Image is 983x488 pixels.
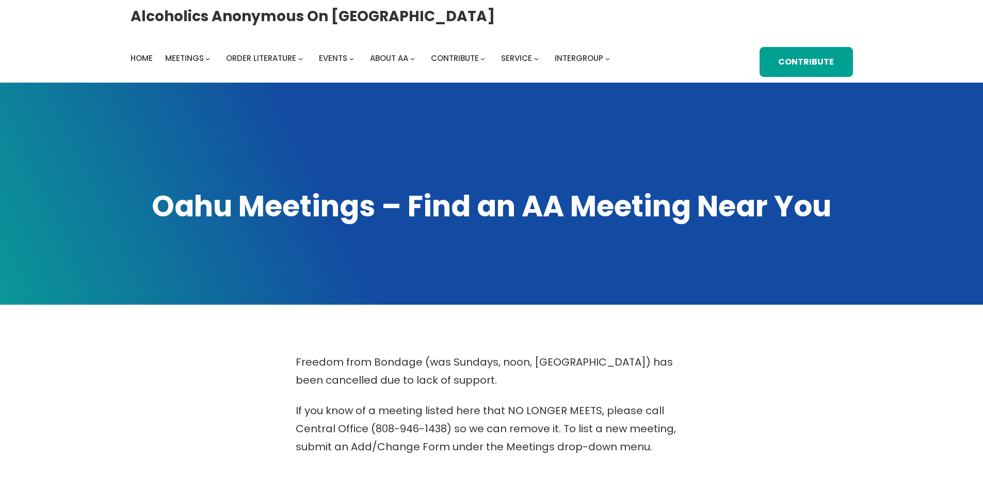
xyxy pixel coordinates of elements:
[431,51,479,66] a: Contribute
[131,187,853,226] h1: Oahu Meetings – Find an AA Meeting Near You
[534,56,539,60] button: Service submenu
[319,53,347,64] span: Events
[165,51,204,66] a: Meetings
[555,51,603,66] a: Intergroup
[605,56,610,60] button: Intergroup submenu
[501,51,532,66] a: Service
[319,51,347,66] a: Events
[296,402,688,456] p: If you know of a meeting listed here that NO LONGER MEETS, please call Central Office (808-946-14...
[131,51,153,66] a: Home
[555,53,603,64] span: Intergroup
[410,56,415,60] button: About AA submenu
[226,53,296,64] span: Order Literature
[165,53,204,64] span: Meetings
[480,56,485,60] button: Contribute submenu
[501,53,532,64] span: Service
[205,56,210,60] button: Meetings submenu
[131,53,153,64] span: Home
[131,4,495,29] a: Alcoholics Anonymous on [GEOGRAPHIC_DATA]
[431,53,479,64] span: Contribute
[760,47,852,77] a: Contribute
[349,56,354,60] button: Events submenu
[370,53,408,64] span: About AA
[370,51,408,66] a: About AA
[296,353,688,389] p: Freedom from Bondage (was Sundays, noon, [GEOGRAPHIC_DATA]) has been cancelled due to lack of sup...
[131,51,614,66] nav: Intergroup
[298,56,303,60] button: Order Literature submenu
